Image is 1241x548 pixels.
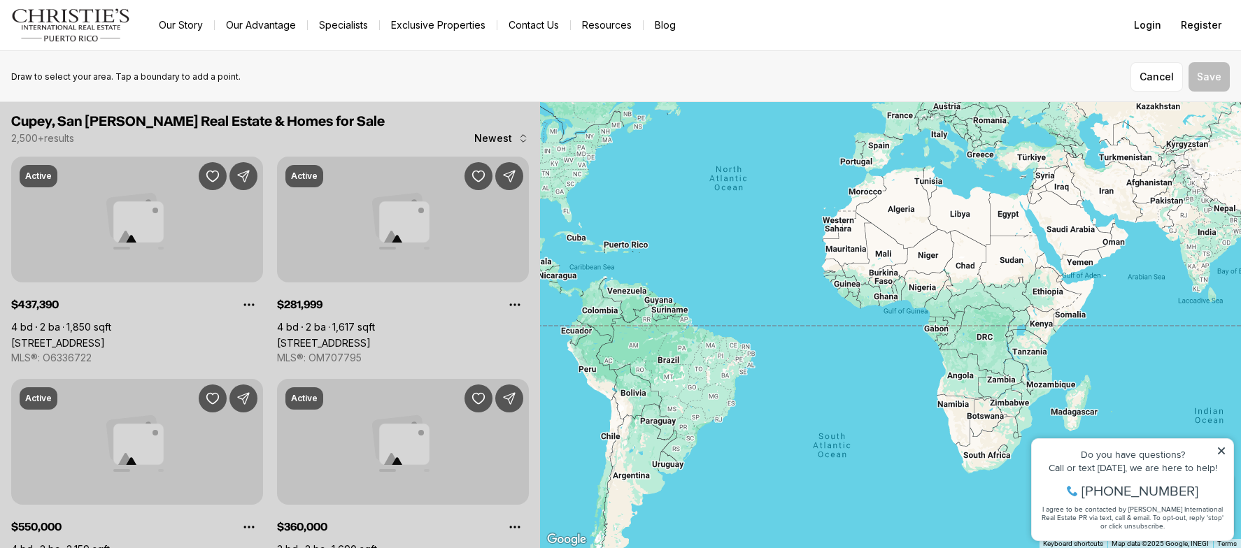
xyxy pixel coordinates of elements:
[308,15,379,35] a: Specialists
[199,162,227,190] button: Save Property: 1529 GROVELINE RD
[644,15,687,35] a: Blog
[57,66,174,80] span: [PHONE_NUMBER]
[235,291,263,319] button: Property options
[571,15,643,35] a: Resources
[501,291,529,319] button: Property options
[1130,62,1183,92] button: Cancel
[1126,11,1170,39] button: Login
[291,171,318,182] p: Active
[1172,11,1230,39] button: Register
[25,171,52,182] p: Active
[25,393,52,404] p: Active
[235,513,263,541] button: Property options
[380,15,497,35] a: Exclusive Properties
[199,384,227,412] button: Save Property: 13417 IOLA DR
[229,384,257,412] button: Share Property
[495,162,523,190] button: Share Property
[215,15,307,35] a: Our Advantage
[1134,20,1161,31] span: Login
[11,8,131,42] img: logo
[11,71,241,82] p: Draw to select your area. Tap a boundary to add a point.
[148,15,214,35] a: Our Story
[229,162,257,190] button: Share Property
[501,513,529,541] button: Property options
[495,384,523,412] button: Share Property
[497,15,570,35] button: Contact Us
[15,45,202,55] div: Call or text [DATE], we are here to help!
[15,31,202,41] div: Do you have questions?
[1181,20,1221,31] span: Register
[291,393,318,404] p: Active
[465,162,492,190] button: Save Property: 1193 VICTORIA AVE
[17,86,199,113] span: I agree to be contacted by [PERSON_NAME] International Real Estate PR via text, call & email. To ...
[465,384,492,412] button: Save Property: 1274 IGUANA LOOP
